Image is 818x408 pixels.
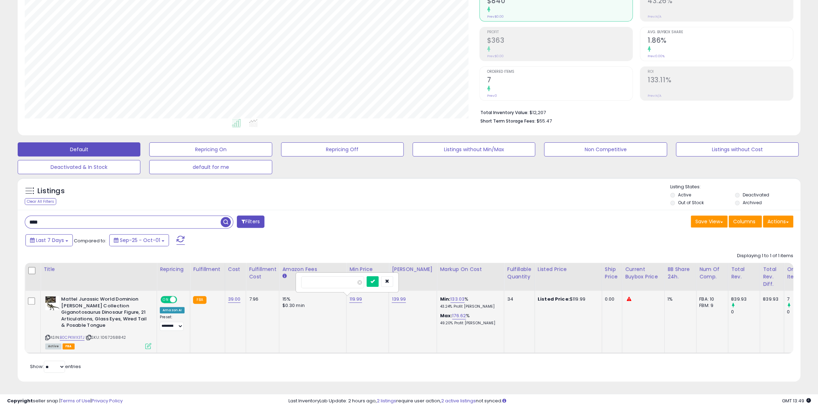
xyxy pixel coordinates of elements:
b: Listed Price: [538,296,570,302]
p: 49.20% Profit [PERSON_NAME] [440,321,498,326]
a: Privacy Policy [92,397,123,404]
div: 0 [787,309,816,315]
button: Repricing On [149,142,272,156]
img: 51PH+YXZE+L._SL40_.jpg [45,296,59,310]
span: Last 7 Days [36,237,64,244]
span: Compared to: [74,237,106,244]
label: Out of Stock [678,200,704,206]
strong: Copyright [7,397,33,404]
div: Current Buybox Price [625,266,661,280]
button: Columns [729,215,762,227]
div: FBA: 10 [699,296,723,302]
div: Clear All Filters [25,198,56,205]
small: Prev: 0 [487,94,497,98]
h2: 133.11% [648,76,793,85]
div: 34 [507,296,529,302]
button: Last 7 Days [25,234,73,246]
div: seller snap | | [7,398,123,404]
span: ROI [648,70,793,74]
div: 15% [282,296,341,302]
h2: 1.86% [648,36,793,46]
div: % [440,313,498,326]
span: 2025-10-9 13:49 GMT [782,397,811,404]
a: 2 listings [377,397,396,404]
span: Sep-25 - Oct-01 [120,237,160,244]
span: All listings currently available for purchase on Amazon [45,343,62,349]
div: Min Price [349,266,386,273]
b: Min: [440,296,450,302]
div: Fulfillment [193,266,222,273]
div: [PERSON_NAME] [392,266,434,273]
button: Sep-25 - Oct-01 [109,234,169,246]
button: Default [18,142,140,156]
button: Listings without Min/Max [413,142,535,156]
button: default for me [149,160,272,174]
div: Amazon Fees [282,266,343,273]
div: Fulfillable Quantity [507,266,531,280]
b: Max: [440,312,452,319]
label: Deactivated [743,192,769,198]
div: Preset: [160,315,185,331]
div: Num of Comp. [699,266,725,280]
div: % [440,296,498,309]
li: $12,207 [480,108,788,116]
a: 2 active listings [441,397,476,404]
button: Deactivated & In Stock [18,160,140,174]
a: 133.03 [450,296,464,303]
span: ON [161,297,170,303]
div: BB Share 24h. [667,266,693,280]
span: $55.47 [537,118,552,124]
a: 39.00 [228,296,241,303]
button: Actions [763,215,793,227]
small: Prev: $0.00 [487,54,504,58]
div: Markup on Cost [440,266,501,273]
p: Listing States: [670,184,800,190]
button: Listings without Cost [676,142,799,156]
button: Save View [691,215,728,227]
div: 839.93 [731,296,760,302]
div: Listed Price [538,266,599,273]
a: Terms of Use [60,397,90,404]
div: ASIN: [45,296,151,348]
label: Active [678,192,691,198]
span: Profit [487,30,632,34]
small: Prev: N/A [648,94,661,98]
div: Total Rev. [731,266,757,280]
div: Ship Price [605,266,619,280]
div: $0.30 min [282,302,341,309]
span: | SKU: 1067268842 [86,335,126,340]
b: Mattel Jurassic World Dominion [PERSON_NAME] Collection Giganotosaurus Dinosaur Figure, 21 Articu... [61,296,147,331]
div: Amazon AI [160,307,185,313]
span: Avg. Buybox Share [648,30,793,34]
small: Prev: N/A [648,14,661,19]
div: 0.00 [605,296,617,302]
span: OFF [176,297,187,303]
div: 1% [667,296,691,302]
div: 839.93 [763,296,778,302]
button: Repricing Off [281,142,404,156]
b: Total Inventory Value: [480,110,528,116]
div: Total Rev. Diff. [763,266,781,288]
div: Displaying 1 to 1 of 1 items [737,253,793,259]
div: 7.96 [249,296,274,302]
h5: Listings [37,186,65,196]
small: Prev: 0.00% [648,54,665,58]
h2: $363 [487,36,632,46]
div: 0 [731,309,760,315]
label: Archived [743,200,762,206]
a: 176.62 [452,312,466,319]
small: FBA [193,296,206,304]
div: 7 [787,296,816,302]
div: $119.99 [538,296,596,302]
b: Short Term Storage Fees: [480,118,536,124]
div: Ordered Items [787,266,813,280]
span: Columns [733,218,755,225]
div: FBM: 9 [699,302,723,309]
div: Title [43,266,154,273]
a: B0CPKWX3TJ [60,335,84,341]
a: 139.99 [392,296,406,303]
p: 43.24% Profit [PERSON_NAME] [440,304,498,309]
div: Repricing [160,266,187,273]
span: FBA [63,343,75,349]
div: Last InventoryLab Update: 2 hours ago, require user action, not synced. [288,398,811,404]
